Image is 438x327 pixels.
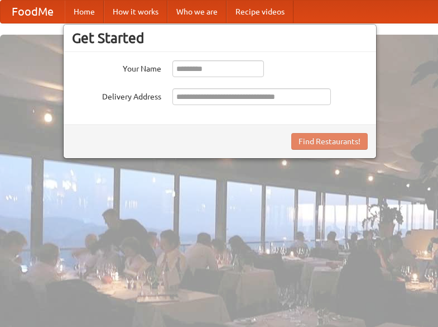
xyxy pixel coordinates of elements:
[72,30,368,46] h3: Get Started
[72,60,161,74] label: Your Name
[1,1,65,23] a: FoodMe
[72,88,161,102] label: Delivery Address
[104,1,167,23] a: How it works
[291,133,368,150] button: Find Restaurants!
[167,1,227,23] a: Who we are
[227,1,293,23] a: Recipe videos
[65,1,104,23] a: Home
